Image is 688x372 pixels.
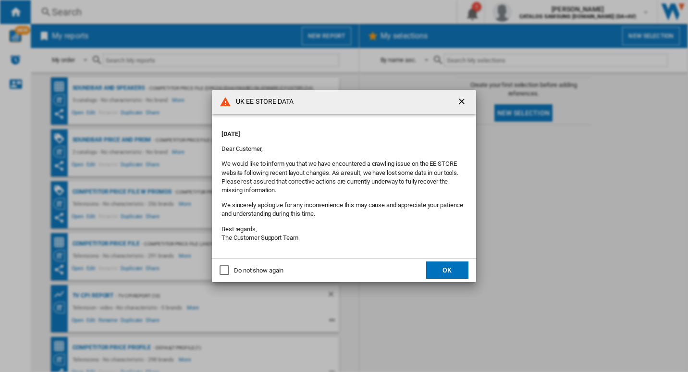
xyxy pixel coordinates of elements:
button: getI18NText('BUTTONS.CLOSE_DIALOG') [453,92,472,112]
button: OK [426,261,468,279]
h4: UK EE STORE DATA [231,97,294,107]
p: We would like to inform you that we have encountered a crawling issue on the EE STORE website fol... [221,160,467,195]
strong: [DATE] [221,130,240,137]
p: Dear Customer, [221,145,467,153]
p: Best regards, The Customer Support Team [221,225,467,242]
md-checkbox: Do not show again [220,266,283,275]
ng-md-icon: getI18NText('BUTTONS.CLOSE_DIALOG') [457,97,468,108]
div: Do not show again [234,266,283,275]
p: We sincerely apologize for any inconvenience this may cause and appreciate your patience and unde... [221,201,467,218]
